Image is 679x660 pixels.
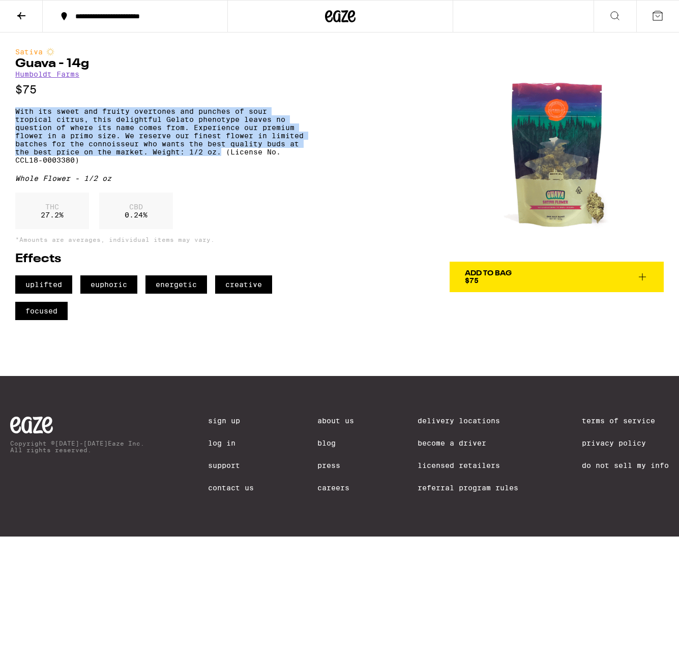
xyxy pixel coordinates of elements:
[41,203,64,211] p: THC
[208,417,254,425] a: Sign Up
[15,253,308,265] h2: Effects
[15,83,308,96] p: $75
[582,439,669,447] a: Privacy Policy
[317,461,354,469] a: Press
[6,7,73,15] span: Hi. Need any help?
[582,461,669,469] a: Do Not Sell My Info
[15,48,308,56] div: Sativa
[208,439,254,447] a: Log In
[125,203,147,211] p: CBD
[145,275,207,294] span: energetic
[418,461,518,469] a: Licensed Retailers
[15,107,308,164] p: With its sweet and fruity overtones and punches of sour tropical citrus, this delightful Gelato p...
[15,193,89,229] div: 27.2 %
[317,439,354,447] a: Blog
[15,236,308,243] p: *Amounts are averages, individual items may vary.
[317,484,354,492] a: Careers
[15,275,72,294] span: uplifted
[99,193,173,229] div: 0.24 %
[215,275,272,294] span: creative
[450,262,664,292] button: Add To Bag$75
[15,70,79,78] a: Humboldt Farms
[208,461,254,469] a: Support
[208,484,254,492] a: Contact Us
[80,275,137,294] span: euphoric
[418,439,518,447] a: Become a Driver
[15,174,308,182] div: Whole Flower - 1/2 oz
[418,484,518,492] a: Referral Program Rules
[582,417,669,425] a: Terms of Service
[465,270,512,277] div: Add To Bag
[465,276,479,285] span: $75
[15,58,308,70] h1: Guava - 14g
[46,48,54,56] img: sativaColor.svg
[317,417,354,425] a: About Us
[10,440,144,453] p: Copyright © [DATE]-[DATE] Eaze Inc. All rights reserved.
[450,48,664,262] img: Humboldt Farms - Guava - 14g
[418,417,518,425] a: Delivery Locations
[15,302,68,320] span: focused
